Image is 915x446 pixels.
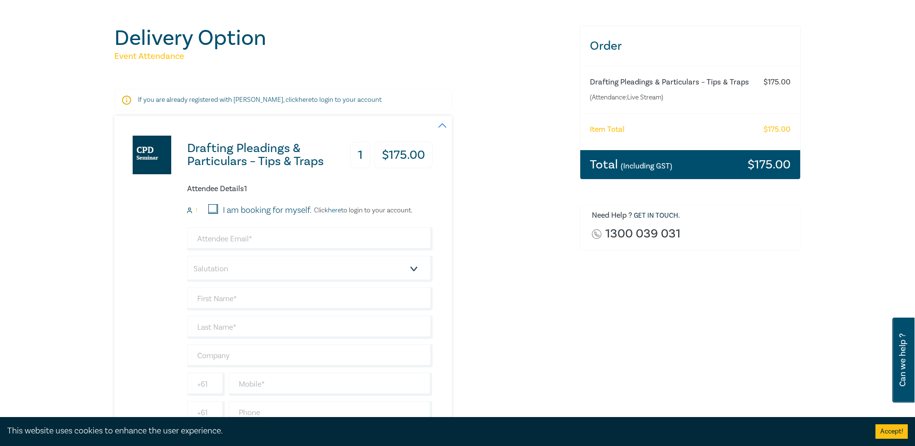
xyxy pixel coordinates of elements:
h5: Event Attendance [114,51,568,62]
h6: Need Help ? . [592,211,793,221]
label: I am booking for myself. [223,204,312,217]
h3: 1 [350,142,370,168]
input: +61 [187,401,225,424]
h3: Total [590,158,672,171]
small: 1 [195,207,197,214]
input: Last Name* [187,316,433,339]
h6: $ 175.00 [764,125,791,134]
p: Click to login to your account. [312,207,412,214]
a: 1300 039 031 [605,227,681,240]
input: Company [187,344,433,367]
img: Drafting Pleadings & Particulars – Tips & Traps [133,136,171,174]
input: Mobile* [229,373,433,396]
h3: Order [580,26,801,66]
p: If you are already registered with [PERSON_NAME], click to login to your account [138,95,428,105]
h6: Drafting Pleadings & Particulars – Tips & Traps [590,78,752,87]
h1: Delivery Option [114,26,568,51]
span: Can we help ? [898,323,907,397]
h3: $ 175.00 [374,142,433,168]
input: Phone [229,401,433,424]
div: This website uses cookies to enhance the user experience. [7,425,861,437]
input: Attendee Email* [187,227,433,251]
button: Accept cookies [875,424,908,439]
a: Get in touch [634,211,678,220]
small: (Attendance: Live Stream ) [590,93,752,102]
small: (Including GST) [621,161,672,171]
a: here [299,96,312,104]
input: First Name* [187,287,433,310]
a: here [328,206,341,215]
h6: $ 175.00 [764,78,791,87]
h6: Item Total [590,125,625,134]
h3: Drafting Pleadings & Particulars – Tips & Traps [187,142,346,168]
input: +61 [187,373,225,396]
h6: Attendee Details 1 [187,184,433,194]
h3: $ 175.00 [748,158,791,171]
